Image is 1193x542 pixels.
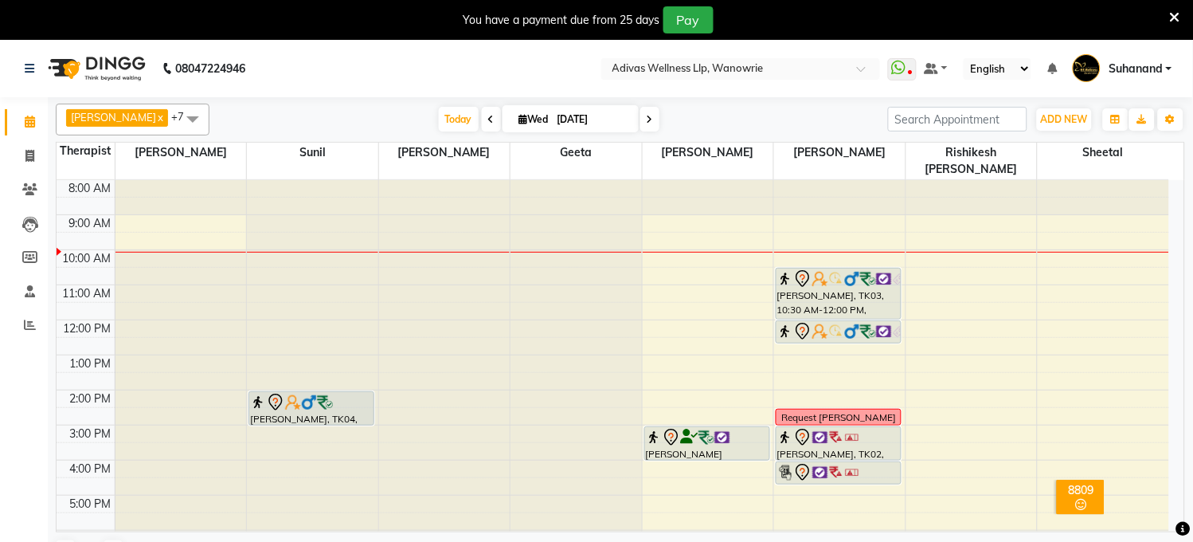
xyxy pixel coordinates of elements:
span: [PERSON_NAME] [71,111,156,124]
div: 8:00 AM [66,180,115,197]
div: 5:00 PM [67,496,115,513]
div: 12:00 PM [61,320,115,337]
span: Sunil [247,143,378,163]
button: Pay [663,6,714,33]
div: 2:00 PM [67,391,115,407]
span: [PERSON_NAME] [115,143,247,163]
div: You have a payment due from 25 days [464,12,660,29]
span: [PERSON_NAME] [774,143,906,163]
span: Rishikesh [PERSON_NAME] [906,143,1038,179]
a: x [156,111,163,124]
div: 11:00 AM [60,285,115,302]
span: ADD NEW [1041,113,1088,125]
img: Suhanand [1073,54,1101,82]
div: [PERSON_NAME], TK02, 03:00 PM-04:00 PM, Swedish Massage 60 Min [776,427,901,460]
div: 9:00 AM [66,215,115,232]
span: Today [439,107,479,132]
span: [PERSON_NAME] [643,143,774,163]
div: 3:00 PM [67,426,115,442]
div: 4:00 PM [67,461,115,477]
input: 2025-09-03 [553,108,632,132]
div: 10:00 AM [60,250,115,267]
button: ADD NEW [1037,108,1092,131]
div: [PERSON_NAME], TK03, 10:30 AM-12:00 PM, Swedish Massage with Wintergreen, Bayleaf & Clove 90 Min [776,269,901,319]
b: 08047224946 [175,46,245,91]
span: +7 [171,110,196,123]
span: Suhanand [1109,61,1163,77]
div: 8809 [1060,483,1101,497]
span: Geeta [510,143,642,163]
div: [PERSON_NAME], TK02, 04:00 PM-04:40 PM, Steam [776,462,901,484]
div: Therapist [57,143,115,159]
span: Wed [515,113,553,125]
input: Search Appointment [888,107,1027,132]
span: [PERSON_NAME] [379,143,510,163]
div: [PERSON_NAME] COMMISSARIAT, TK01, 03:00 PM-04:00 PM, Massage 60 Min [645,427,769,460]
div: 1:00 PM [67,355,115,372]
div: [PERSON_NAME], TK04, 02:00 PM-03:00 PM, Swedish Massage with Wintergreen, Bayleaf & Clove 60 Min [249,392,374,425]
div: [PERSON_NAME], TK03, 12:00 PM-12:40 PM, Steam [776,321,901,343]
span: Sheetal [1038,143,1169,163]
div: Request [PERSON_NAME] [781,410,896,425]
img: logo [41,46,150,91]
